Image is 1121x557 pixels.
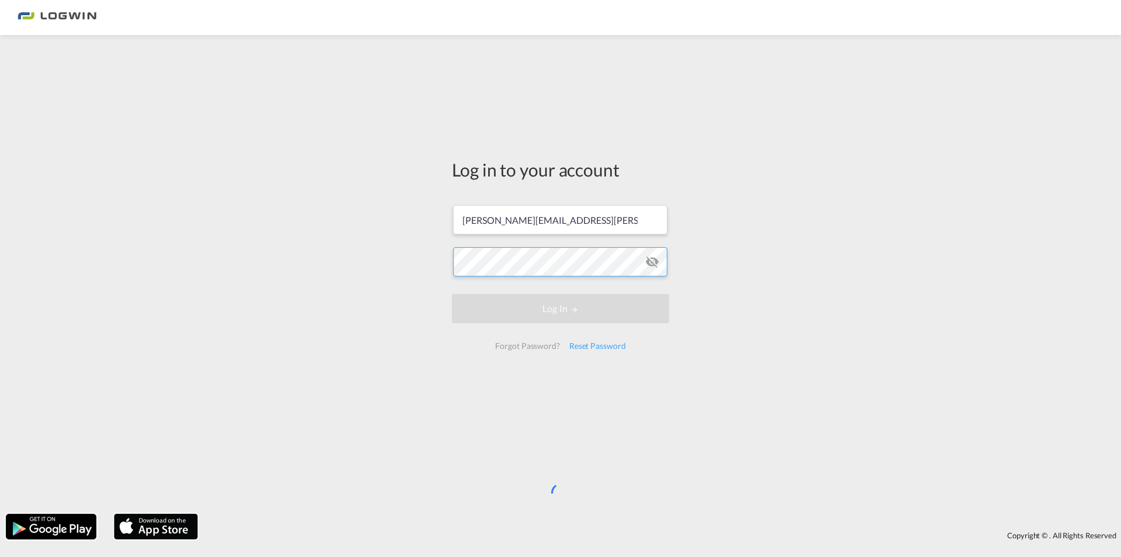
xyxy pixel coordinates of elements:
[490,335,564,357] div: Forgot Password?
[453,205,667,234] input: Enter email/phone number
[5,513,98,541] img: google.png
[645,255,659,269] md-icon: icon-eye-off
[18,5,96,31] img: 2761ae10d95411efa20a1f5e0282d2d7.png
[565,335,631,357] div: Reset Password
[452,294,669,323] button: LOGIN
[204,525,1121,545] div: Copyright © . All Rights Reserved
[452,157,669,182] div: Log in to your account
[113,513,199,541] img: apple.png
